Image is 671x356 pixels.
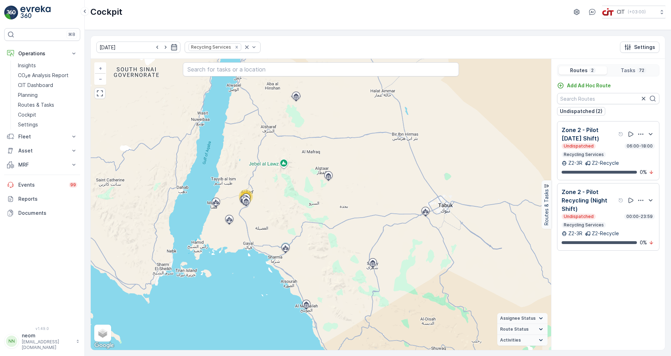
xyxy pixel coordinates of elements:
[4,144,80,158] button: Asset
[626,214,653,219] p: 00:00-23:59
[618,131,624,137] div: Help Tooltip Icon
[22,339,72,350] p: [EMAIL_ADDRESS][DOMAIN_NAME]
[557,93,659,104] input: Search Routes
[18,161,66,168] p: MRF
[70,182,76,188] p: 99
[15,61,80,70] a: Insights
[18,181,65,188] p: Events
[20,6,51,20] img: logo_light-DOdMpM7g.png
[18,62,36,69] p: Insights
[4,158,80,172] button: MRF
[183,62,459,76] input: Search for tasks or a location
[560,108,602,115] p: Undispatched (2)
[497,324,548,335] summary: Route Status
[18,92,38,99] p: Planning
[15,100,80,110] a: Routes & Tasks
[18,133,66,140] p: Fleet
[4,206,80,220] a: Documents
[18,101,54,108] p: Routes & Tasks
[497,335,548,346] summary: Activities
[90,6,122,18] p: Cockpit
[602,8,614,16] img: cit-logo_pOk6rL0.png
[570,67,588,74] p: Routes
[99,65,102,71] span: +
[567,82,611,89] p: Add Ad Hoc Route
[563,143,594,149] p: Undispatched
[568,230,582,237] p: Z2-3R
[189,44,232,50] div: Recycling Services
[4,178,80,192] a: Events99
[99,76,102,82] span: −
[563,152,605,157] p: Recycling Services
[602,6,665,18] button: CIT(+03:00)
[4,332,80,350] button: NNneom[EMAIL_ADDRESS][DOMAIN_NAME]
[628,9,646,15] p: ( +03:00 )
[500,316,536,321] span: Assignee Status
[4,46,80,61] button: Operations
[562,126,617,143] p: Zone 2 - Pilot [DATE] Shift)
[4,130,80,144] button: Fleet
[95,63,106,74] a: Zoom In
[500,337,521,343] span: Activities
[18,147,66,154] p: Asset
[4,326,80,331] span: v 1.49.0
[590,68,594,73] p: 2
[95,325,110,341] a: Layers
[500,326,529,332] span: Route Status
[239,189,253,204] div: 72
[563,222,605,228] p: Recycling Services
[96,42,180,53] input: dd/mm/yyyy
[557,82,611,89] a: Add Ad Hoc Route
[233,44,241,50] div: Remove Recycling Services
[4,6,18,20] img: logo
[640,239,647,246] p: 0 %
[557,107,605,115] button: Undispatched (2)
[18,72,69,79] p: CO₂e Analysis Report
[15,70,80,80] a: CO₂e Analysis Report
[562,188,617,213] p: Zone 2 - Pilot Recycling (Night Shift)
[621,67,635,74] p: Tasks
[68,32,75,37] p: ⌘B
[92,341,116,350] a: Open this area in Google Maps (opens a new window)
[618,198,624,203] div: Help Tooltip Icon
[497,313,548,324] summary: Assignee Status
[22,332,72,339] p: neom
[640,169,647,176] p: 0 %
[18,121,38,128] p: Settings
[4,192,80,206] a: Reports
[563,214,594,219] p: Undispatched
[6,336,17,347] div: NN
[18,50,66,57] p: Operations
[15,110,80,120] a: Cockpit
[95,74,106,84] a: Zoom Out
[543,189,550,225] p: Routes & Tasks
[18,111,36,118] p: Cockpit
[617,8,625,15] p: CIT
[620,42,659,53] button: Settings
[626,143,653,149] p: 06:00-18:00
[592,160,619,167] p: Z2-Recycle
[638,68,645,73] p: 72
[15,90,80,100] a: Planning
[634,44,655,51] p: Settings
[18,195,77,202] p: Reports
[15,120,80,130] a: Settings
[18,210,77,217] p: Documents
[92,341,116,350] img: Google
[18,82,53,89] p: CIT Dashboard
[15,80,80,90] a: CIT Dashboard
[592,230,619,237] p: Z2-Recycle
[568,160,582,167] p: Z2-3R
